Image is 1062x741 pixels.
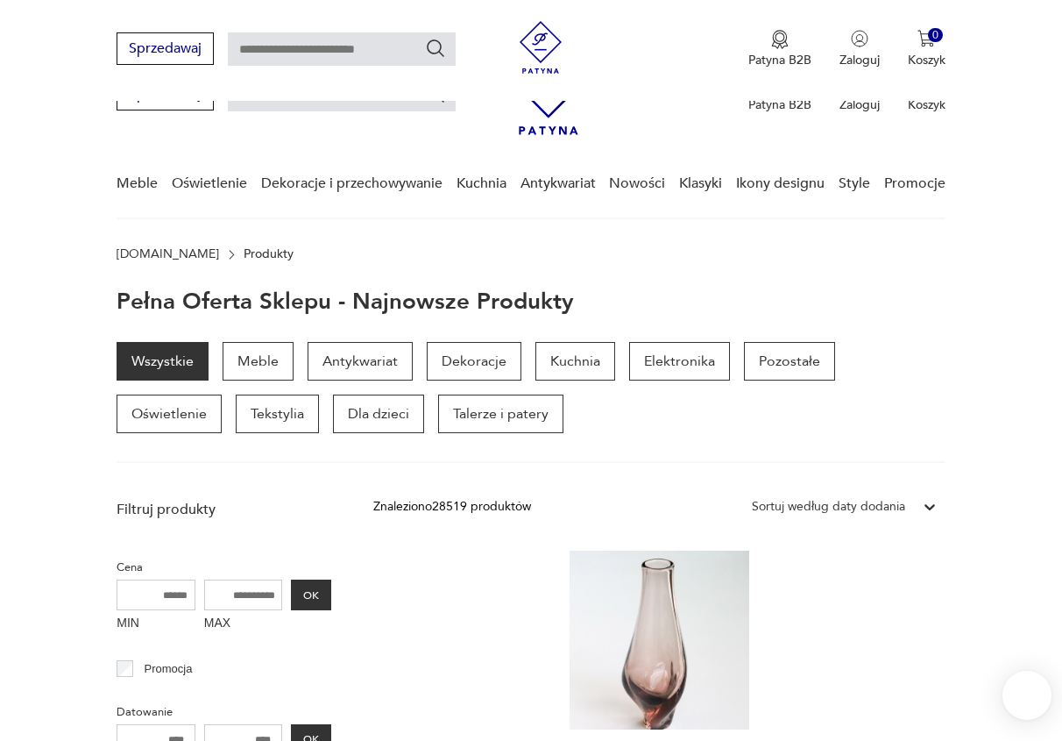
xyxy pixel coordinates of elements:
div: 0 [928,28,943,43]
p: Patyna B2B [748,96,811,113]
p: Datowanie [117,702,331,722]
a: Antykwariat [308,342,413,381]
p: Koszyk [908,96,945,113]
p: Zaloguj [839,96,880,113]
p: Filtruj produkty [117,500,331,519]
p: Cena [117,558,331,577]
img: Patyna - sklep z meblami i dekoracjami vintage [514,21,567,74]
button: Patyna B2B [748,30,811,68]
a: Meble [223,342,294,381]
p: Zaloguj [839,52,880,68]
a: Style [839,150,870,217]
button: Zaloguj [839,30,880,68]
a: Meble [117,150,158,217]
a: Sprzedawaj [117,44,214,56]
a: Antykwariat [520,150,596,217]
div: Sortuj według daty dodania [752,497,905,517]
a: Tekstylia [236,395,319,433]
img: Ikonka użytkownika [851,30,868,47]
a: Ikona medaluPatyna B2B [748,30,811,68]
button: 0Koszyk [908,30,945,68]
a: Dekoracje [427,342,521,381]
a: Pozostałe [744,342,835,381]
a: Oświetlenie [172,150,247,217]
a: Oświetlenie [117,395,222,433]
p: Koszyk [908,52,945,68]
a: Talerze i patery [438,395,563,433]
a: Dla dzieci [333,395,424,433]
p: Patyna B2B [748,52,811,68]
button: OK [291,580,331,610]
a: Promocje [884,150,945,217]
a: Nowości [609,150,665,217]
a: Ikony designu [736,150,825,217]
a: Klasyki [679,150,722,217]
label: MIN [117,610,195,638]
a: Kuchnia [535,342,615,381]
img: Ikona koszyka [917,30,935,47]
img: Ikona medalu [771,30,789,49]
a: Kuchnia [457,150,506,217]
label: MAX [204,610,283,638]
div: Znaleziono 28519 produktów [373,497,531,517]
a: Dekoracje i przechowywanie [261,150,442,217]
h1: Pełna oferta sklepu - najnowsze produkty [117,289,574,314]
button: Sprzedawaj [117,32,214,65]
a: [DOMAIN_NAME] [117,247,219,261]
p: Promocja [145,659,193,679]
a: Elektronika [629,342,730,381]
a: Wszystkie [117,342,209,381]
button: Szukaj [425,38,446,59]
p: Produkty [244,247,294,261]
iframe: Smartsupp widget button [1002,671,1051,720]
a: Sprzedawaj [117,89,214,102]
